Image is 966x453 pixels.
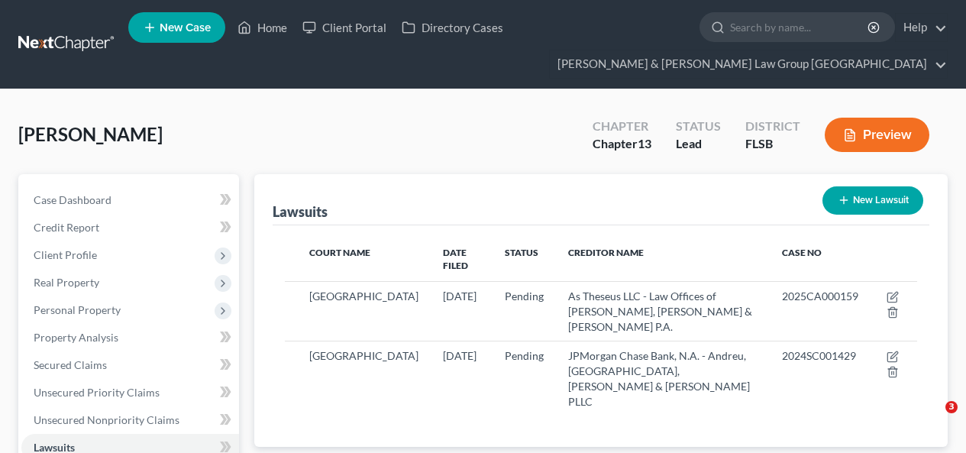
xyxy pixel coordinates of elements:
span: Credit Report [34,221,99,234]
span: Case Dashboard [34,193,111,206]
span: Date Filed [443,247,468,271]
a: [PERSON_NAME] & [PERSON_NAME] Law Group [GEOGRAPHIC_DATA] [550,50,947,78]
span: 13 [638,136,651,150]
span: [GEOGRAPHIC_DATA] [309,349,418,362]
button: Preview [825,118,929,152]
a: Unsecured Nonpriority Claims [21,406,239,434]
div: FLSB [745,135,800,153]
span: Status [505,247,538,258]
a: Secured Claims [21,351,239,379]
span: Case No [782,247,822,258]
span: Pending [505,349,544,362]
span: New Case [160,22,211,34]
a: Directory Cases [394,14,511,41]
span: 2025CA000159 [782,290,858,303]
span: JPMorgan Chase Bank, N.A. - Andreu, [GEOGRAPHIC_DATA], [PERSON_NAME] & [PERSON_NAME] PLLC [568,349,750,408]
span: Creditor Name [568,247,644,258]
span: Personal Property [34,303,121,316]
div: Lead [676,135,721,153]
a: Case Dashboard [21,186,239,214]
span: Unsecured Nonpriority Claims [34,413,179,426]
a: Unsecured Priority Claims [21,379,239,406]
span: Pending [505,290,544,303]
div: Status [676,118,721,135]
div: District [745,118,800,135]
span: Real Property [34,276,99,289]
span: Unsecured Priority Claims [34,386,160,399]
span: [GEOGRAPHIC_DATA] [309,290,418,303]
div: Chapter [593,135,651,153]
a: Client Portal [295,14,394,41]
span: Client Profile [34,248,97,261]
iframe: Intercom live chat [914,401,951,438]
a: Home [230,14,295,41]
span: 2024SC001429 [782,349,856,362]
a: Property Analysis [21,324,239,351]
span: Court Name [309,247,370,258]
span: Property Analysis [34,331,118,344]
span: [DATE] [443,290,477,303]
a: Credit Report [21,214,239,241]
div: Chapter [593,118,651,135]
input: Search by name... [730,13,870,41]
span: 3 [945,401,958,413]
span: [DATE] [443,349,477,362]
span: As Theseus LLC - Law Offices of [PERSON_NAME], [PERSON_NAME] & [PERSON_NAME] P.A. [568,290,752,333]
span: Secured Claims [34,358,107,371]
button: New Lawsuit [822,186,923,215]
a: Help [896,14,947,41]
span: [PERSON_NAME] [18,123,163,145]
div: Lawsuits [273,202,328,221]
